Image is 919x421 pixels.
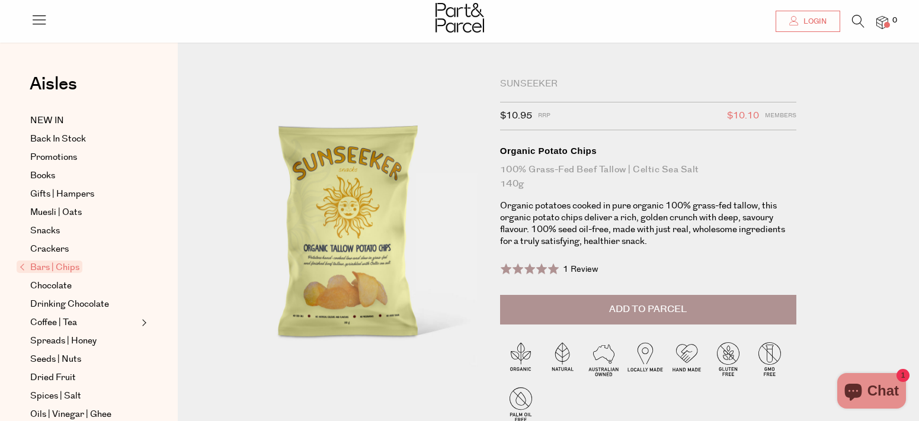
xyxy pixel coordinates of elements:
[834,373,910,412] inbox-online-store-chat: Shopify online store chat
[30,371,76,385] span: Dried Fruit
[563,263,598,275] span: 1 Review
[20,261,138,275] a: Bars | Chips
[30,205,82,220] span: Muesli | Oats
[30,114,64,128] span: NEW IN
[500,200,796,248] p: Organic potatoes cooked in pure organic 100% grass-fed tallow, this organic potato chips deliver ...
[500,338,542,380] img: P_P-ICONS-Live_Bec_V11_Organic.svg
[500,108,532,124] span: $10.95
[765,108,796,124] span: Members
[30,187,94,201] span: Gifts | Hampers
[30,224,60,238] span: Snacks
[30,389,138,403] a: Spices | Salt
[30,371,138,385] a: Dried Fruit
[538,108,550,124] span: RRP
[727,108,759,124] span: $10.10
[30,242,69,256] span: Crackers
[876,16,888,28] a: 0
[30,297,138,311] a: Drinking Chocolate
[800,17,827,27] span: Login
[500,145,796,157] div: Organic Potato Chips
[213,78,482,396] img: Sunseeker organic tallow potato chips packaging on a white background
[30,316,77,330] span: Coffee | Tea
[30,334,97,348] span: Spreads | Honey
[30,71,77,97] span: Aisles
[500,295,796,324] button: Add to Parcel
[583,338,625,380] img: P_P-ICONS-Live_Bec_V11_Australian_Owned.svg
[30,334,138,348] a: Spreads | Honey
[889,15,900,26] span: 0
[30,389,81,403] span: Spices | Salt
[749,338,790,380] img: P_P-ICONS-Live_Bec_V11_GMO_Free.svg
[30,352,138,367] a: Seeds | Nuts
[30,224,138,238] a: Snacks
[30,150,138,165] a: Promotions
[625,338,666,380] img: P_P-ICONS-Live_Bec_V11_Locally_Made_2.svg
[30,150,77,165] span: Promotions
[609,303,687,316] span: Add to Parcel
[30,187,138,201] a: Gifts | Hampers
[776,11,840,32] a: Login
[30,75,77,105] a: Aisles
[30,352,81,367] span: Seeds | Nuts
[30,114,138,128] a: NEW IN
[707,338,749,380] img: P_P-ICONS-Live_Bec_V11_Gluten_Free.svg
[30,169,138,183] a: Books
[139,316,147,330] button: Expand/Collapse Coffee | Tea
[30,279,138,293] a: Chocolate
[30,205,138,220] a: Muesli | Oats
[30,279,72,293] span: Chocolate
[30,132,86,146] span: Back In Stock
[17,261,82,273] span: Bars | Chips
[500,78,796,90] div: Sunseeker
[666,338,707,380] img: P_P-ICONS-Live_Bec_V11_Handmade.svg
[30,242,138,256] a: Crackers
[30,297,109,311] span: Drinking Chocolate
[542,338,583,380] img: P_P-ICONS-Live_Bec_V11_Natural.svg
[436,3,484,33] img: Part&Parcel
[30,169,55,183] span: Books
[30,132,138,146] a: Back In Stock
[500,163,796,191] div: 100% Grass-Fed Beef Tallow | Celtic Sea Salt 140g
[30,316,138,330] a: Coffee | Tea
